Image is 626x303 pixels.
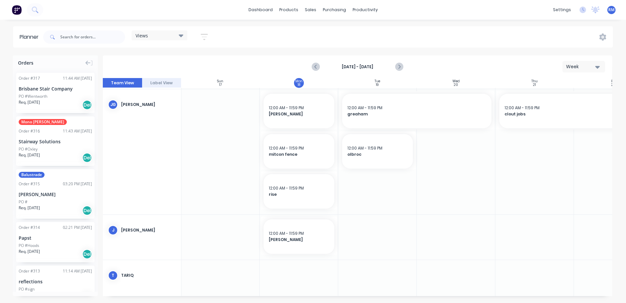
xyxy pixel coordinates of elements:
[108,225,118,235] div: J
[269,105,304,111] span: 12:00 AM - 11:59 PM
[19,181,40,187] div: Order # 315
[269,231,304,236] span: 12:00 AM - 11:59 PM
[19,191,92,198] div: [PERSON_NAME]
[269,237,329,243] span: [PERSON_NAME]
[19,138,92,145] div: Stairway Solutions
[454,83,458,87] div: 20
[63,75,92,81] div: 11:44 AM [DATE]
[269,111,329,117] span: [PERSON_NAME]
[276,5,302,15] div: products
[269,145,304,151] span: 12:00 AM - 11:59 PM
[121,273,176,278] div: Tariq
[12,5,22,15] img: Factory
[19,152,40,158] span: Req. [DATE]
[375,79,380,83] div: Tue
[108,271,118,280] div: T
[19,99,40,105] span: Req. [DATE]
[103,78,142,88] button: Team View
[60,30,125,44] input: Search for orders...
[347,151,408,157] span: olbroc
[19,119,67,125] span: Mono [PERSON_NAME]
[302,5,320,15] div: sales
[531,79,538,83] div: Thu
[63,181,92,187] div: 03:20 PM [DATE]
[18,59,33,66] span: Orders
[269,192,329,197] span: rise
[19,85,92,92] div: Brisbane Stair Company
[19,199,28,205] div: PO #
[19,172,45,178] span: Balustrade
[108,100,118,110] div: JG
[19,75,40,81] div: Order # 317
[611,79,615,83] div: Fri
[505,105,540,111] span: 12:00 AM - 11:59 PM
[63,128,92,134] div: 11:43 AM [DATE]
[142,78,181,88] button: Label View
[550,5,574,15] div: settings
[608,7,615,13] span: RM
[219,83,222,87] div: 17
[19,146,38,152] div: PO #Oxley
[82,249,92,259] div: Del
[349,5,381,15] div: productivity
[19,286,35,292] div: PO #sign
[19,243,39,249] div: PO #Hoods
[19,234,92,241] div: Papst
[562,61,605,72] button: Week
[82,153,92,163] div: Del
[121,102,176,108] div: [PERSON_NAME]
[325,64,390,70] strong: [DATE] - [DATE]
[82,206,92,215] div: Del
[347,111,486,117] span: greaham
[269,151,329,157] span: mitcon fence
[19,128,40,134] div: Order # 316
[19,268,40,274] div: Order # 313
[295,79,303,83] div: Mon
[82,100,92,110] div: Del
[533,83,536,87] div: 21
[63,225,92,231] div: 02:21 PM [DATE]
[136,32,148,39] span: Views
[320,5,349,15] div: purchasing
[245,5,276,15] a: dashboard
[269,185,304,191] span: 12:00 AM - 11:59 PM
[19,205,40,211] span: Req. [DATE]
[19,249,40,254] span: Req. [DATE]
[376,83,379,87] div: 19
[217,79,223,83] div: Sun
[566,63,596,70] div: Week
[611,83,615,87] div: 22
[347,145,382,151] span: 12:00 AM - 11:59 PM
[452,79,460,83] div: Wed
[347,105,382,111] span: 12:00 AM - 11:59 PM
[63,268,92,274] div: 11:14 AM [DATE]
[19,225,40,231] div: Order # 314
[121,227,176,233] div: [PERSON_NAME]
[19,93,47,99] div: PO #Wentworth
[298,83,300,87] div: 18
[20,33,42,41] div: Planner
[19,278,92,285] div: reflections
